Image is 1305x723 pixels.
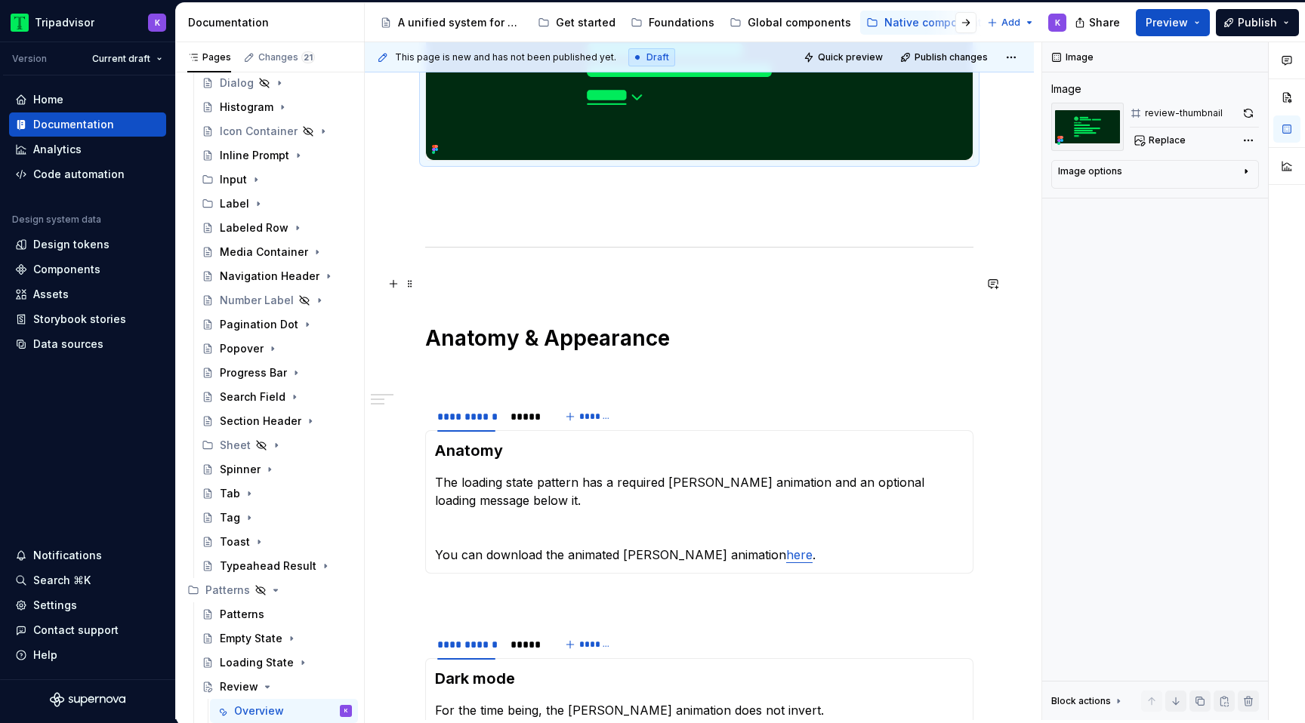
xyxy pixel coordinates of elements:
[196,95,358,119] a: Histogram
[3,6,172,38] button: TripadvisorK
[435,440,964,564] section-item: Description
[220,534,250,549] div: Toast
[1130,130,1192,151] button: Replace
[1238,15,1277,30] span: Publish
[9,543,166,568] button: Notifications
[9,568,166,592] button: Search ⌘K
[1058,165,1122,177] div: Image options
[786,547,813,562] a: here
[9,643,166,667] button: Help
[220,245,308,260] div: Media Container
[818,51,883,63] span: Quick preview
[799,47,890,68] button: Quick preview
[33,573,91,588] div: Search ⌘K
[1216,9,1299,36] button: Publish
[220,558,316,574] div: Typeahead Result
[1146,15,1188,30] span: Preview
[9,112,166,137] a: Documentation
[33,598,77,613] div: Settings
[33,548,102,563] div: Notifications
[9,618,166,642] button: Contact support
[896,47,995,68] button: Publish changes
[9,88,166,112] a: Home
[1051,82,1081,97] div: Image
[344,703,348,718] div: K
[258,51,315,63] div: Changes
[33,337,103,352] div: Data sources
[188,15,358,30] div: Documentation
[1089,15,1120,30] span: Share
[155,17,160,29] div: K
[435,546,964,564] p: You can download the animated [PERSON_NAME] animation .
[220,389,285,405] div: Search Field
[220,220,288,235] div: Labeled Row
[9,232,166,257] a: Design tokens
[220,655,294,670] div: Loading State
[220,196,249,211] div: Label
[220,438,251,453] div: Sheet
[234,703,284,718] div: Overview
[220,341,264,356] div: Popover
[196,433,358,457] div: Sheet
[33,167,125,182] div: Code automation
[33,117,114,132] div: Documentation
[1149,134,1186,146] span: Replace
[915,51,988,63] span: Publish changes
[374,8,980,38] div: Page tree
[425,325,973,352] h1: Anatomy & Appearance
[196,71,358,95] a: Dialog
[1067,9,1130,36] button: Share
[435,668,964,719] section-item: Description
[12,214,101,226] div: Design system data
[50,692,125,707] svg: Supernova Logo
[220,317,298,332] div: Pagination Dot
[196,457,358,481] a: Spinner
[220,269,319,284] div: Navigation Header
[196,264,358,288] a: Navigation Header
[220,679,258,694] div: Review
[1001,17,1020,29] span: Add
[220,75,254,91] div: Dialog
[33,648,57,663] div: Help
[220,148,289,163] div: Inline Prompt
[196,361,358,385] a: Progress Bar
[1136,9,1210,36] button: Preview
[196,409,358,433] a: Section Header
[196,554,358,578] a: Typeahead Result
[556,15,615,30] div: Get started
[532,11,622,35] a: Get started
[220,607,264,622] div: Patterns
[983,12,1039,33] button: Add
[435,701,964,719] p: For the time being, the [PERSON_NAME] animation does not invert.
[220,631,282,646] div: Empty State
[1051,103,1124,151] img: 46d73a4c-f8c0-495a-b0c3-26ff24e03b7e.png
[220,100,273,115] div: Histogram
[196,675,358,699] a: Review
[748,15,851,30] div: Global components
[181,578,358,602] div: Patterns
[220,510,240,525] div: Tag
[85,48,169,69] button: Current draft
[196,192,358,216] div: Label
[398,15,523,30] div: A unified system for every journey.
[196,288,358,312] a: Number Label
[33,312,126,327] div: Storybook stories
[395,51,616,63] span: This page is new and has not been published yet.
[9,332,166,356] a: Data sources
[196,602,358,626] a: Patterns
[1145,107,1223,119] div: review-thumbnail
[649,15,714,30] div: Foundations
[210,699,358,723] a: OverviewK
[196,626,358,651] a: Empty State
[196,312,358,337] a: Pagination Dot
[196,168,358,192] div: Input
[35,15,94,30] div: Tripadvisor
[196,337,358,361] a: Popover
[220,365,287,380] div: Progress Bar
[723,11,857,35] a: Global components
[9,162,166,186] a: Code automation
[33,262,100,277] div: Components
[884,15,988,30] div: Native components
[646,51,669,63] span: Draft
